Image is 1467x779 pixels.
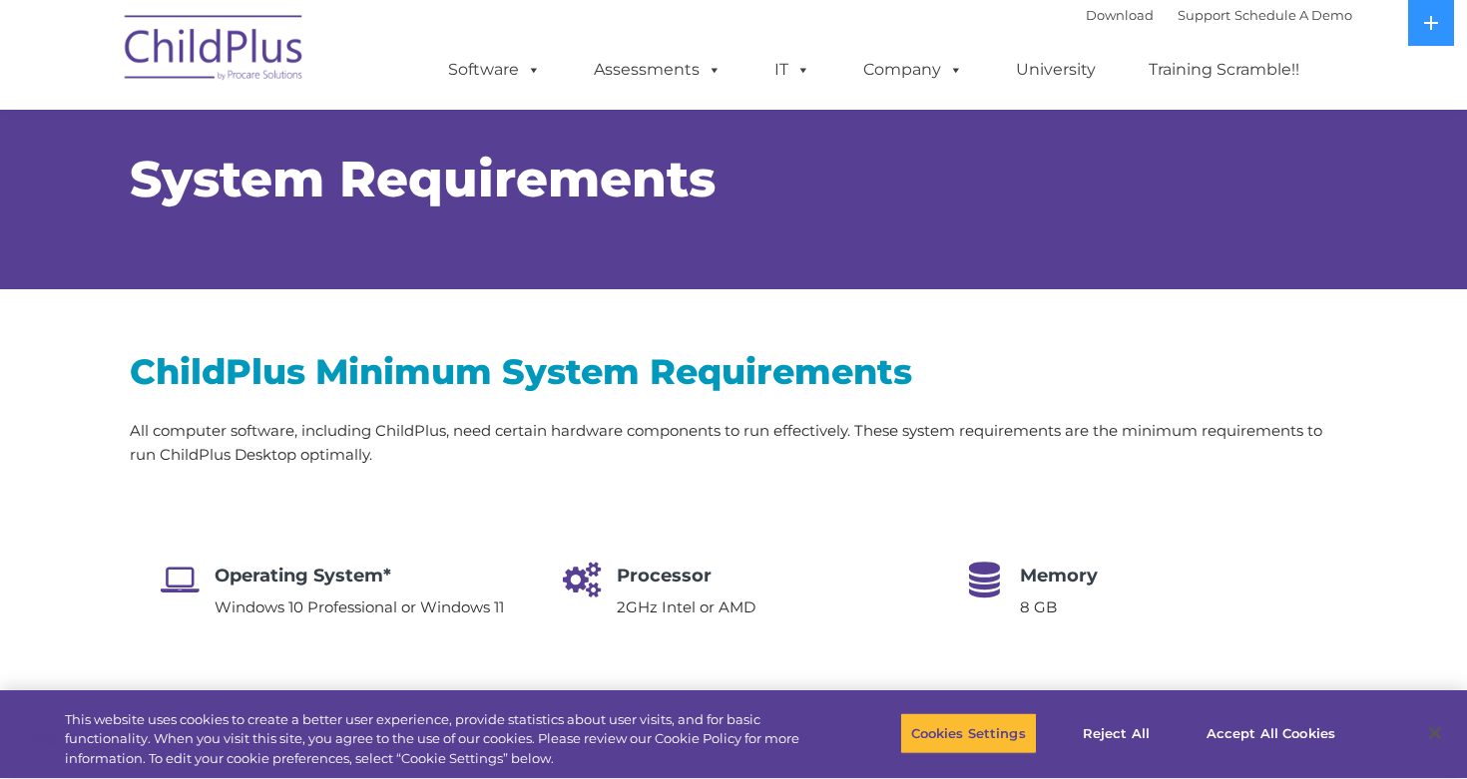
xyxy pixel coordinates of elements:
a: Company [843,50,983,90]
button: Reject All [1054,712,1179,754]
p: All computer software, including ChildPlus, need certain hardware components to run effectively. ... [130,419,1337,467]
a: University [996,50,1116,90]
a: Software [428,50,561,90]
button: Close [1413,711,1457,755]
span: Processor [617,565,712,586]
span: System Requirements [130,149,716,209]
font: | [1086,7,1352,23]
a: Schedule A Demo [1234,7,1352,23]
span: Memory [1020,565,1098,586]
a: Training Scramble!! [1129,50,1319,90]
a: Assessments [574,50,741,90]
span: 2GHz Intel or AMD [617,597,755,616]
button: Cookies Settings [900,712,1037,754]
a: Support [1178,7,1230,23]
a: Download [1086,7,1154,23]
span: 8 GB [1020,597,1057,616]
img: ChildPlus by Procare Solutions [115,1,314,101]
h2: ChildPlus Minimum System Requirements [130,349,1337,394]
div: This website uses cookies to create a better user experience, provide statistics about user visit... [65,710,807,769]
h4: Operating System* [215,562,504,589]
p: Windows 10 Professional or Windows 11 [215,595,504,619]
a: IT [754,50,830,90]
button: Accept All Cookies [1196,712,1346,754]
